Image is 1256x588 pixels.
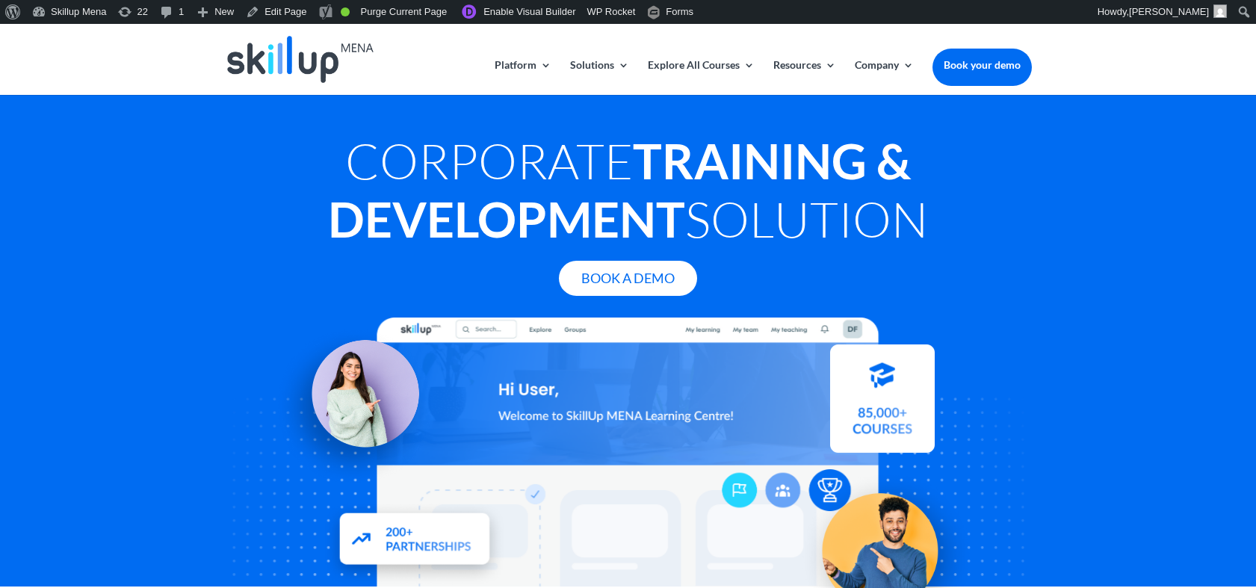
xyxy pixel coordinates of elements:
[648,60,755,95] a: Explore All Courses
[273,324,434,485] img: Learning Management Solution - SkillUp
[855,60,914,95] a: Company
[328,131,911,248] strong: Training & Development
[225,131,1032,256] h1: Corporate Solution
[830,351,935,459] img: Courses library - SkillUp MENA
[341,7,350,16] div: Good
[321,498,507,585] img: Partners - SkillUp Mena
[932,49,1032,81] a: Book your demo
[1181,516,1256,588] iframe: Chat Widget
[1129,6,1209,17] span: [PERSON_NAME]
[559,261,697,296] a: Book A Demo
[570,60,629,95] a: Solutions
[495,60,551,95] a: Platform
[227,36,374,83] img: Skillup Mena
[773,60,836,95] a: Resources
